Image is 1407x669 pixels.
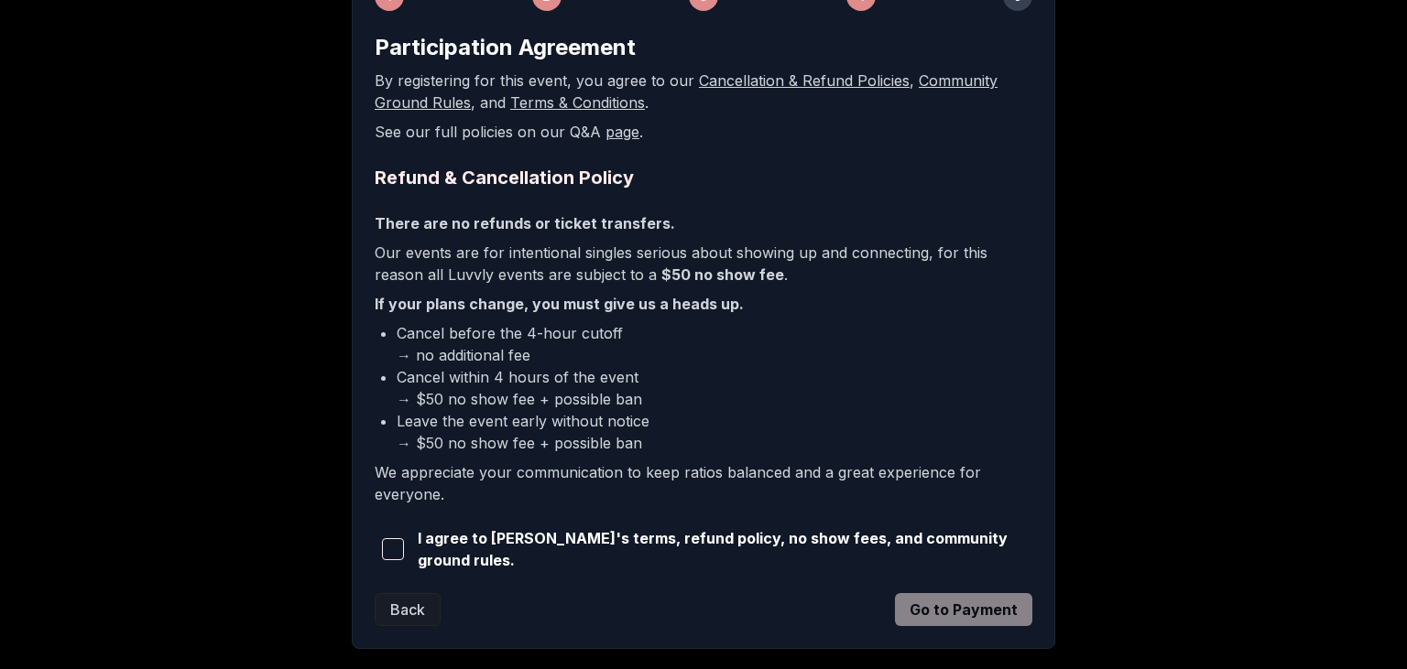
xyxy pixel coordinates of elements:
a: page [605,123,639,141]
button: Back [375,593,441,626]
p: We appreciate your communication to keep ratios balanced and a great experience for everyone. [375,461,1032,505]
p: There are no refunds or ticket transfers. [375,212,1032,234]
p: See our full policies on our Q&A . [375,121,1032,143]
span: I agree to [PERSON_NAME]'s terms, refund policy, no show fees, and community ground rules. [418,527,1032,571]
li: Cancel within 4 hours of the event → $50 no show fee + possible ban [397,366,1032,410]
h2: Refund & Cancellation Policy [375,165,1032,190]
b: $50 no show fee [661,265,784,284]
a: Terms & Conditions [510,93,645,112]
p: Our events are for intentional singles serious about showing up and connecting, for this reason a... [375,242,1032,286]
p: By registering for this event, you agree to our , , and . [375,70,1032,113]
p: If your plans change, you must give us a heads up. [375,293,1032,315]
li: Cancel before the 4-hour cutoff → no additional fee [397,322,1032,366]
h2: Participation Agreement [375,33,1032,62]
li: Leave the event early without notice → $50 no show fee + possible ban [397,410,1032,454]
a: Cancellation & Refund Policies [699,71,910,90]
